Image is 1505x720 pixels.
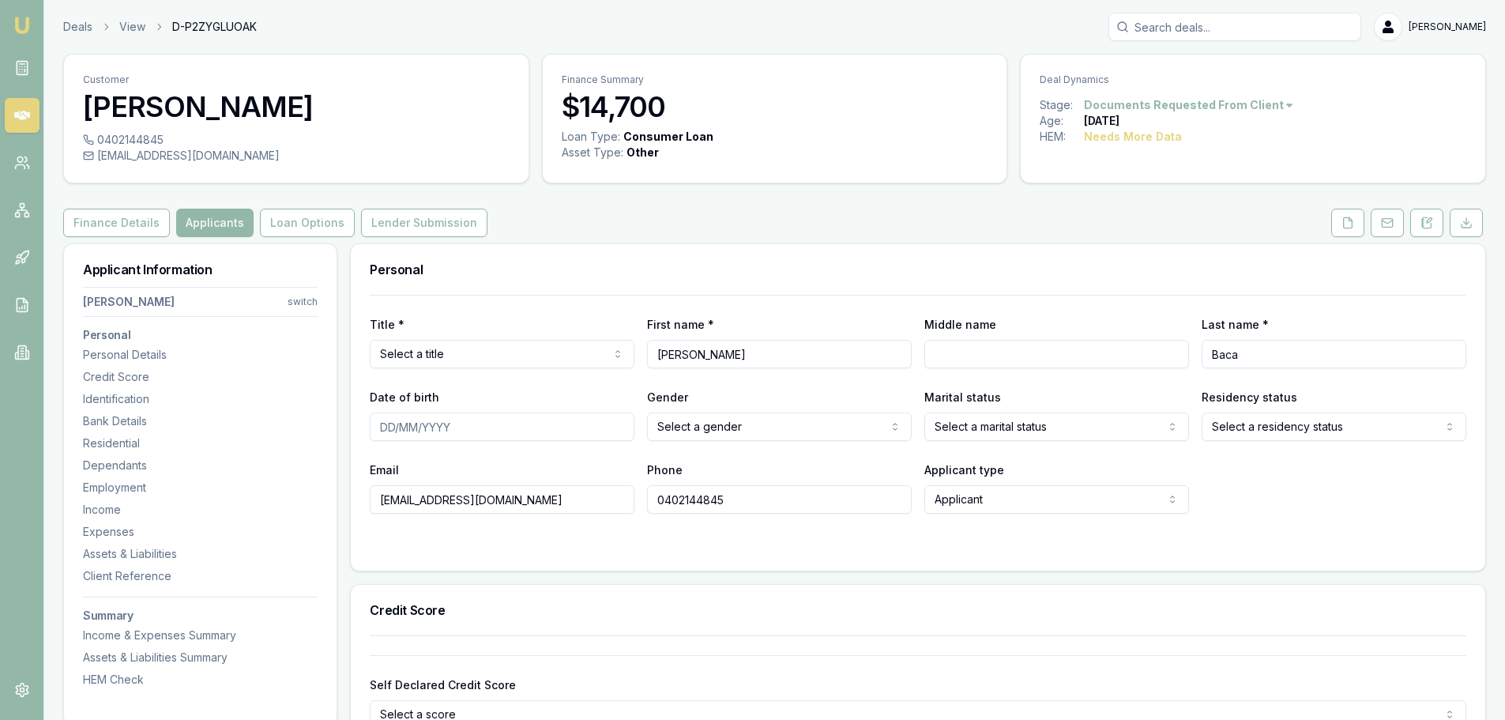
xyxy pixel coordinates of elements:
button: Applicants [176,209,254,237]
div: Personal Details [83,347,318,363]
label: Applicant type [924,463,1004,477]
div: Residential [83,435,318,451]
label: Email [370,463,399,477]
h3: $14,700 [562,91,988,123]
div: Bank Details [83,413,318,429]
label: Marital status [924,390,1001,404]
h3: Credit Score [370,604,1466,616]
label: Self Declared Credit Score [370,678,516,692]
div: 0402144845 [83,132,510,148]
div: Dependants [83,458,318,473]
a: Lender Submission [358,209,491,237]
div: Stage: [1040,97,1084,113]
input: Search deals [1108,13,1361,41]
label: Date of birth [370,390,439,404]
label: Phone [647,463,683,477]
div: Age: [1040,113,1084,129]
div: HEM Check [83,672,318,688]
button: Documents Requested From Client [1084,97,1295,113]
h3: Personal [83,330,318,341]
div: Employment [83,480,318,496]
button: Finance Details [63,209,170,237]
label: Title * [370,318,404,331]
a: Deals [63,19,92,35]
div: Client Reference [83,568,318,584]
div: Expenses [83,524,318,540]
a: Finance Details [63,209,173,237]
h3: Summary [83,610,318,621]
div: Consumer Loan [623,129,713,145]
div: HEM: [1040,129,1084,145]
span: D-P2ZYGLUOAK [172,19,257,35]
button: Lender Submission [361,209,487,237]
div: Credit Score [83,369,318,385]
div: Needs More Data [1084,129,1182,145]
label: Middle name [924,318,996,331]
div: Other [626,145,659,160]
p: Finance Summary [562,74,988,86]
label: Gender [647,390,688,404]
p: Customer [83,74,510,86]
div: Assets & Liabilities [83,546,318,562]
h3: Applicant Information [83,263,318,276]
p: Deal Dynamics [1040,74,1466,86]
div: [EMAIL_ADDRESS][DOMAIN_NAME] [83,148,510,164]
h3: [PERSON_NAME] [83,91,510,123]
div: Assets & Liabilities Summary [83,650,318,665]
label: Residency status [1202,390,1297,404]
input: DD/MM/YYYY [370,413,634,441]
img: emu-icon-u.png [13,16,32,35]
nav: breadcrumb [63,19,257,35]
button: Loan Options [260,209,355,237]
div: [DATE] [1084,113,1119,129]
div: Loan Type: [562,129,620,145]
a: Applicants [173,209,257,237]
div: [PERSON_NAME] [83,294,175,310]
label: Last name * [1202,318,1269,331]
div: Identification [83,391,318,407]
h3: Personal [370,263,1466,276]
div: Income [83,502,318,518]
input: 0431 234 567 [647,485,912,514]
span: [PERSON_NAME] [1409,21,1486,33]
div: Income & Expenses Summary [83,628,318,643]
a: View [119,19,145,35]
div: switch [288,296,318,308]
label: First name * [647,318,714,331]
div: Asset Type : [562,145,623,160]
a: Loan Options [257,209,358,237]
